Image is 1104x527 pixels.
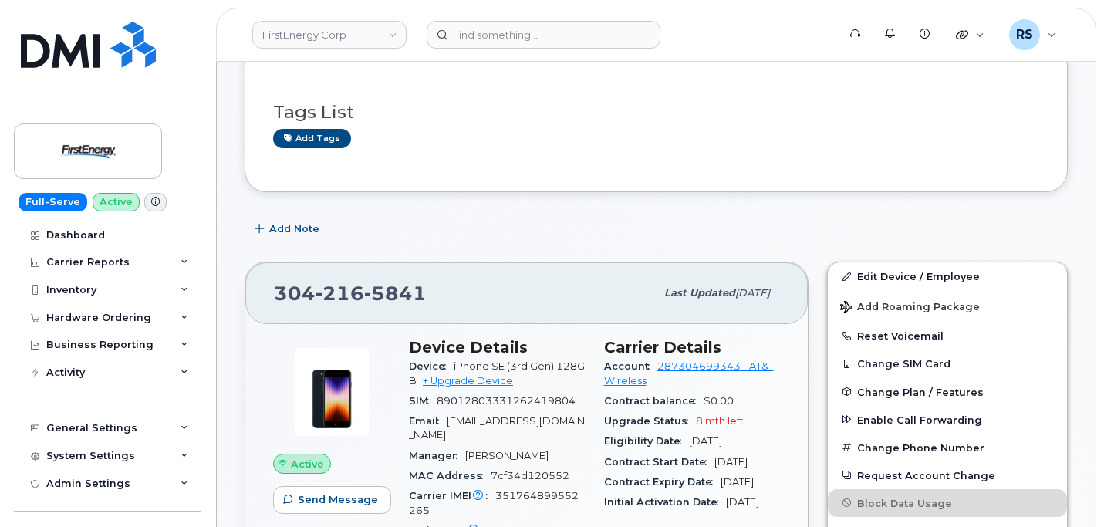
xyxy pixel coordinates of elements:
span: Change Plan / Features [857,386,984,397]
button: Change Plan / Features [828,378,1067,406]
a: FirstEnergy Corp [252,21,407,49]
button: Change SIM Card [828,350,1067,377]
span: 304 [274,282,427,305]
span: RS [1016,25,1033,44]
span: Account [604,360,657,372]
span: Last updated [664,287,735,299]
h3: Carrier Details [604,338,781,356]
button: Reset Voicemail [828,322,1067,350]
span: Enable Call Forwarding [857,414,982,425]
h3: Tags List [273,103,1039,122]
img: image20231002-3703462-1angbar.jpeg [285,346,378,438]
button: Add Note [245,215,333,243]
span: [DATE] [721,476,754,488]
span: Device [409,360,454,372]
span: $0.00 [704,395,734,407]
span: [DATE] [714,456,748,468]
span: [DATE] [689,435,722,447]
span: [DATE] [726,496,759,508]
span: iPhone SE (3rd Gen) 128GB [409,360,585,386]
span: Active [291,457,324,471]
input: Find something... [427,21,660,49]
button: Add Roaming Package [828,290,1067,322]
span: 5841 [364,282,427,305]
span: Initial Activation Date [604,496,726,508]
span: Send Message [298,492,378,507]
a: Add tags [273,129,351,148]
button: Request Account Change [828,461,1067,489]
span: [DATE] [735,287,770,299]
a: + Upgrade Device [423,375,513,387]
span: Contract balance [604,395,704,407]
span: 351764899552265 [409,490,579,515]
span: 8 mth left [696,415,744,427]
span: [EMAIL_ADDRESS][DOMAIN_NAME] [409,415,585,441]
span: Email [409,415,447,427]
span: Add Note [269,221,319,236]
div: Quicklinks [945,19,995,50]
button: Send Message [273,486,391,514]
iframe: Messenger Launcher [1037,460,1092,515]
span: SIM [409,395,437,407]
span: Carrier IMEI [409,490,495,502]
span: MAC Address [409,470,491,481]
span: Contract Expiry Date [604,476,721,488]
span: [PERSON_NAME] [465,450,549,461]
button: Block Data Usage [828,489,1067,517]
a: 287304699343 - AT&T Wireless [604,360,774,386]
div: Randy Sayres [998,19,1067,50]
span: Eligibility Date [604,435,689,447]
button: Change Phone Number [828,434,1067,461]
span: 216 [316,282,364,305]
span: Contract Start Date [604,456,714,468]
span: 7cf34d120552 [491,470,569,481]
span: Manager [409,450,465,461]
span: Add Roaming Package [840,301,980,316]
span: Upgrade Status [604,415,696,427]
span: 89012803331262419804 [437,395,576,407]
button: Enable Call Forwarding [828,406,1067,434]
h3: Device Details [409,338,586,356]
a: Edit Device / Employee [828,262,1067,290]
